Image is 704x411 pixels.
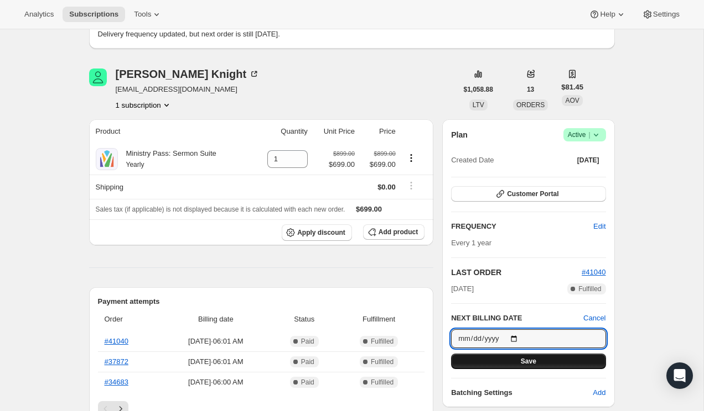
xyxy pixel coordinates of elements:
[63,7,125,22] button: Subscriptions
[275,314,333,325] span: Status
[565,97,579,104] span: AOV
[666,362,693,389] div: Open Intercom Messenger
[282,224,352,241] button: Apply discount
[402,180,420,192] button: Shipping actions
[371,357,394,366] span: Fulfilled
[96,205,345,213] span: Sales tax (if applicable) is not displayed because it is calculated with each new order.
[105,337,128,345] a: #41040
[105,378,128,386] a: #34683
[24,10,54,19] span: Analytics
[451,387,593,398] h6: Batching Settings
[252,119,311,144] th: Quantity
[451,155,494,166] span: Created Date
[586,384,612,402] button: Add
[571,152,606,168] button: [DATE]
[377,183,396,191] span: $0.00
[301,378,314,387] span: Paid
[371,378,394,387] span: Fulfilled
[582,7,633,22] button: Help
[653,10,680,19] span: Settings
[561,82,583,93] span: $81.45
[520,82,541,97] button: 13
[361,159,396,170] span: $699.00
[464,85,493,94] span: $1,058.88
[98,296,425,307] h2: Payment attempts
[105,357,128,366] a: #37872
[134,10,151,19] span: Tools
[98,307,160,331] th: Order
[587,218,612,235] button: Edit
[521,357,536,366] span: Save
[116,99,172,110] button: Product actions
[516,101,545,109] span: ORDERS
[116,68,260,80] div: [PERSON_NAME] Knight
[451,354,605,369] button: Save
[163,377,268,388] span: [DATE] · 06:00 AM
[451,267,582,278] h2: LAST ORDER
[301,337,314,346] span: Paid
[297,228,345,237] span: Apply discount
[583,313,605,324] button: Cancel
[163,314,268,325] span: Billing date
[89,68,107,86] span: Brian Knight
[89,175,252,199] th: Shipping
[473,101,484,109] span: LTV
[507,189,558,198] span: Customer Portal
[635,7,686,22] button: Settings
[356,205,382,213] span: $699.00
[126,161,144,168] small: Yearly
[451,283,474,294] span: [DATE]
[600,10,615,19] span: Help
[593,387,605,398] span: Add
[340,314,418,325] span: Fulfillment
[371,337,394,346] span: Fulfilled
[593,221,605,232] span: Edit
[333,150,355,157] small: $899.00
[588,130,590,139] span: |
[451,186,605,202] button: Customer Portal
[451,129,468,140] h2: Plan
[379,228,418,236] span: Add product
[374,150,396,157] small: $899.00
[527,85,534,94] span: 13
[163,336,268,347] span: [DATE] · 06:01 AM
[127,7,169,22] button: Tools
[358,119,399,144] th: Price
[329,159,355,170] span: $699.00
[582,267,605,278] button: #41040
[89,119,252,144] th: Product
[96,148,118,170] img: product img
[451,239,491,247] span: Every 1 year
[451,313,583,324] h2: NEXT BILLING DATE
[301,357,314,366] span: Paid
[577,156,599,165] span: [DATE]
[18,7,60,22] button: Analytics
[402,152,420,164] button: Product actions
[578,284,601,293] span: Fulfilled
[582,268,605,276] a: #41040
[451,221,593,232] h2: FREQUENCY
[98,29,606,40] p: Delivery frequency updated, but next order is still [DATE].
[116,84,260,95] span: [EMAIL_ADDRESS][DOMAIN_NAME]
[457,82,500,97] button: $1,058.88
[311,119,358,144] th: Unit Price
[163,356,268,367] span: [DATE] · 06:01 AM
[118,148,216,170] div: Ministry Pass: Sermon Suite
[363,224,425,240] button: Add product
[568,129,602,140] span: Active
[69,10,118,19] span: Subscriptions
